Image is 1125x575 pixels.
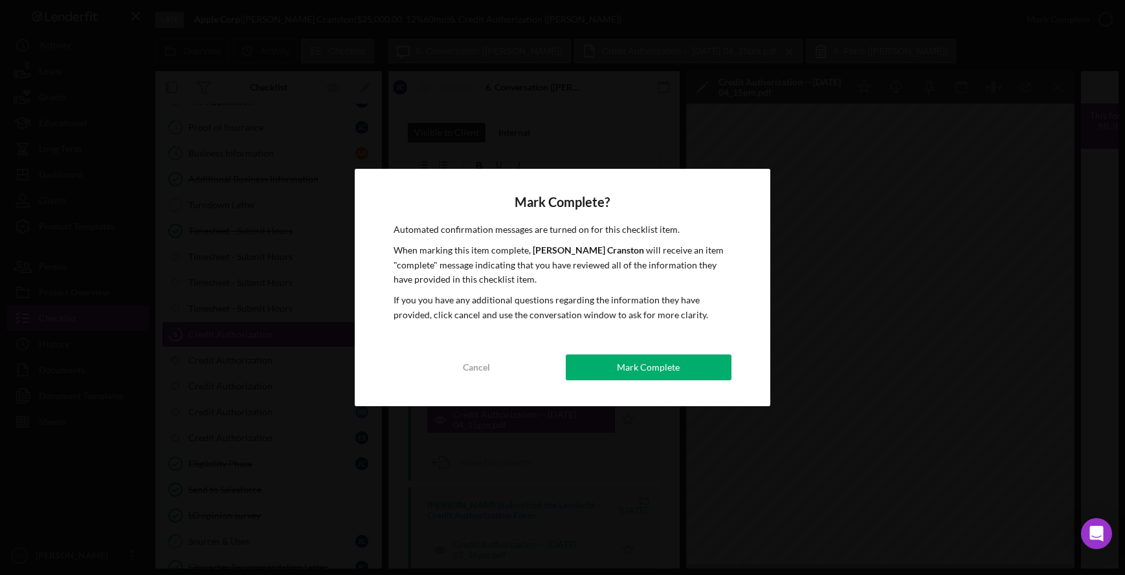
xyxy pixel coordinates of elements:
button: Cancel [394,354,559,380]
b: [PERSON_NAME] Cranston [533,244,644,255]
p: When marking this item complete, will receive an item "complete" message indicating that you have... [394,243,731,287]
div: Mark Complete [617,354,680,380]
div: Open Intercom Messenger [1081,518,1112,549]
p: If you you have any additional questions regarding the information they have provided, click canc... [394,293,731,322]
button: Mark Complete [566,354,731,380]
div: Cancel [463,354,490,380]
p: Automated confirmation messages are turned on for this checklist item. [394,222,731,237]
h4: Mark Complete? [394,195,731,210]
